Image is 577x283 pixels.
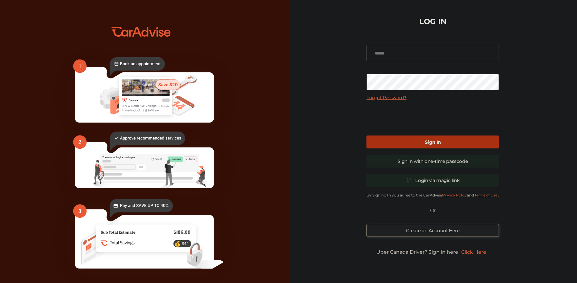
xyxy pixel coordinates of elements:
a: Login via magic link [366,174,499,187]
a: Click Here [458,246,489,258]
b: Sign In [425,139,441,145]
a: Sign in with one-time passcode [366,155,499,168]
a: Create an Account Here [366,224,499,237]
a: Forgot Password? [366,95,406,100]
a: Privacy Policy [442,193,466,197]
iframe: reCAPTCHA [386,105,480,129]
p: Or [430,207,436,214]
a: Terms of Use [474,193,498,197]
img: magic_icon.32c66aac.svg [406,177,412,183]
h1: LOG IN [419,18,446,25]
a: Sign In [366,135,499,148]
span: Uber Canada Driver? Sign in here [376,249,458,255]
text: 💰 [174,240,181,247]
p: By Signing In you agree to the CarAdvise and . [366,193,499,197]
